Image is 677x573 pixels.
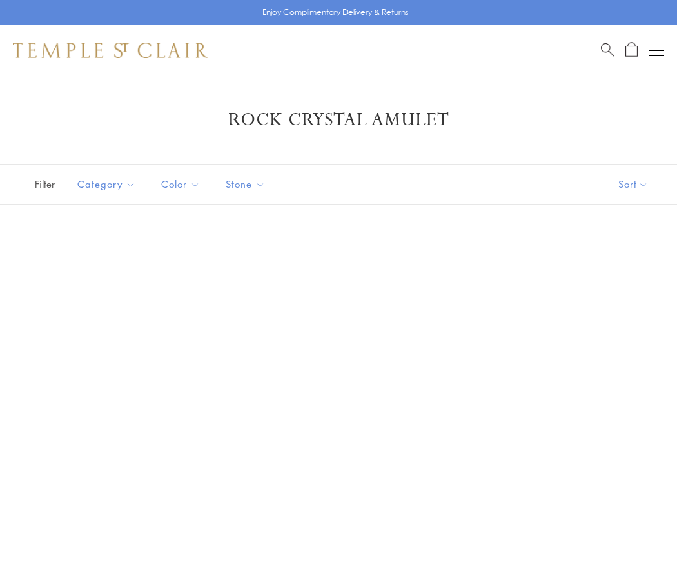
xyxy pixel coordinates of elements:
[589,165,677,204] button: Show sort by
[68,170,145,199] button: Category
[71,176,145,192] span: Category
[625,42,638,58] a: Open Shopping Bag
[219,176,275,192] span: Stone
[155,176,210,192] span: Color
[32,108,645,132] h1: Rock Crystal Amulet
[216,170,275,199] button: Stone
[13,43,208,58] img: Temple St. Clair
[152,170,210,199] button: Color
[649,43,664,58] button: Open navigation
[601,42,614,58] a: Search
[262,6,409,19] p: Enjoy Complimentary Delivery & Returns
